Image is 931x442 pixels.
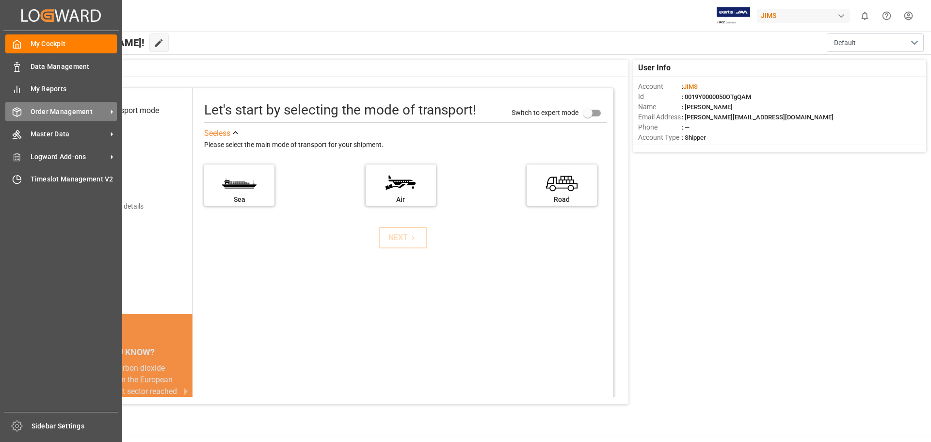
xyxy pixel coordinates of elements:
button: show 0 new notifications [854,5,876,27]
span: Switch to expert mode [512,108,578,116]
span: Email Address [638,112,682,122]
span: Master Data [31,129,107,139]
span: Account [638,82,682,92]
div: JIMS [757,9,850,23]
span: Account Type [638,132,682,143]
span: User Info [638,62,671,74]
button: Help Center [876,5,898,27]
span: : Shipper [682,134,706,141]
span: : [682,83,698,90]
span: My Reports [31,84,117,94]
div: Sea [209,195,270,205]
div: See less [204,128,230,139]
button: NEXT [379,227,427,248]
span: Phone [638,122,682,132]
div: NEXT [388,232,418,244]
span: Order Management [31,107,107,117]
div: Air [370,195,431,205]
a: My Cockpit [5,34,117,53]
img: Exertis%20JAM%20-%20Email%20Logo.jpg_1722504956.jpg [717,7,750,24]
span: My Cockpit [31,39,117,49]
span: Data Management [31,62,117,72]
span: : 0019Y0000050OTgQAM [682,93,751,100]
span: Hello [PERSON_NAME]! [40,33,144,52]
a: Data Management [5,57,117,76]
span: : [PERSON_NAME][EMAIL_ADDRESS][DOMAIN_NAME] [682,114,834,121]
span: : [PERSON_NAME] [682,103,733,111]
div: Let's start by selecting the mode of transport! [204,100,476,120]
div: DID YOU KNOW? [52,342,193,362]
div: Road [531,195,592,205]
span: Id [638,92,682,102]
span: Logward Add-ons [31,152,107,162]
span: Name [638,102,682,112]
span: Timeslot Management V2 [31,174,117,184]
span: Default [834,38,856,48]
button: open menu [827,33,924,52]
div: In [DATE], carbon dioxide emissions from the European Union's transport sector reached 982 millio... [64,362,181,409]
button: next slide / item [179,362,193,421]
span: : — [682,124,690,131]
div: Please select the main mode of transport for your shipment. [204,139,607,151]
span: JIMS [683,83,698,90]
span: Sidebar Settings [32,421,118,431]
button: JIMS [757,6,854,25]
a: Timeslot Management V2 [5,170,117,189]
